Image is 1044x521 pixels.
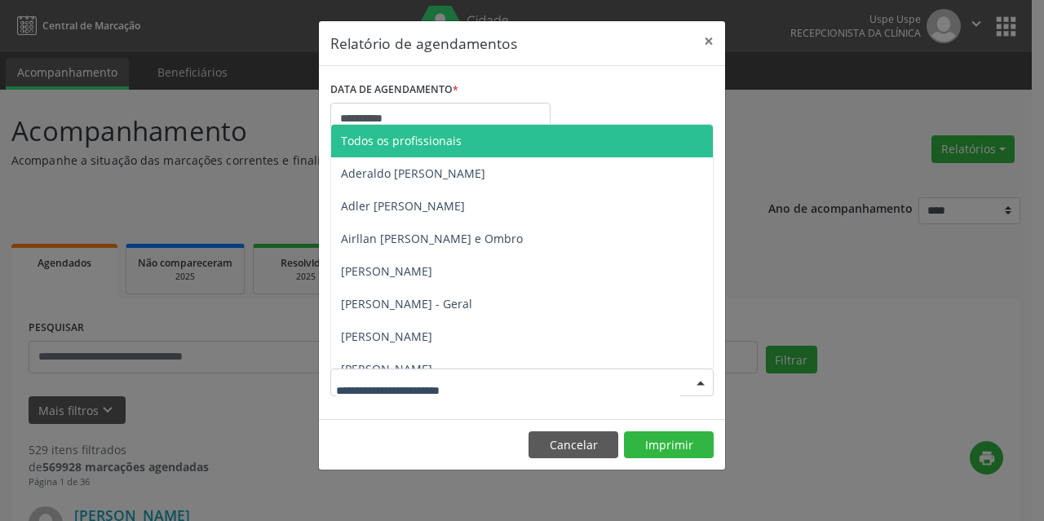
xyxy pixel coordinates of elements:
span: Todos os profissionais [341,133,462,148]
button: Imprimir [624,431,714,459]
button: Cancelar [529,431,618,459]
span: Airllan [PERSON_NAME] e Ombro [341,231,523,246]
h5: Relatório de agendamentos [330,33,517,54]
span: [PERSON_NAME] [341,329,432,344]
label: DATA DE AGENDAMENTO [330,77,458,103]
span: Aderaldo [PERSON_NAME] [341,166,485,181]
button: Close [692,21,725,61]
span: [PERSON_NAME] [341,361,432,377]
span: Adler [PERSON_NAME] [341,198,465,214]
span: [PERSON_NAME] [341,263,432,279]
span: [PERSON_NAME] - Geral [341,296,472,311]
